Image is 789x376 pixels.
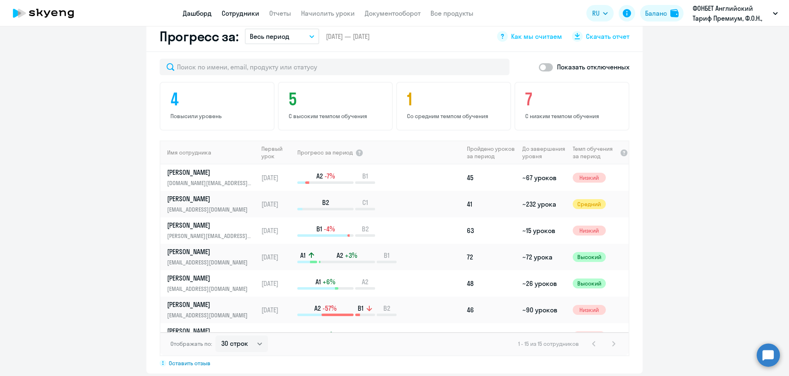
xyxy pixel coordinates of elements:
span: +6% [323,277,335,286]
span: Оставить отзыв [169,359,210,367]
p: [EMAIL_ADDRESS][DOMAIN_NAME] [167,311,252,320]
a: Дашборд [183,9,212,17]
p: [EMAIL_ADDRESS][DOMAIN_NAME] [167,205,252,214]
a: [PERSON_NAME][EMAIL_ADDRESS][DOMAIN_NAME] [167,274,258,293]
button: Весь период [245,29,319,44]
p: [PERSON_NAME] [167,247,252,256]
td: [DATE] [258,323,296,350]
a: Документооборот [365,9,421,17]
p: ФОНБЕТ Английский Тариф Премиум, Ф.О.Н., ООО [693,3,770,23]
td: [DATE] [258,217,296,244]
td: ~26 уроков [519,270,569,297]
th: Имя сотрудника [160,140,258,164]
span: Высокий [573,278,606,288]
td: 48 [464,270,519,297]
a: [PERSON_NAME][EMAIL_ADDRESS][DOMAIN_NAME] [167,247,258,267]
button: Балансbalance [640,5,684,21]
td: 45 [464,164,519,191]
td: [DATE] [258,270,296,297]
a: [PERSON_NAME][PERSON_NAME][EMAIL_ADDRESS][DOMAIN_NAME] [167,221,258,240]
span: -57% [323,304,337,313]
p: [PERSON_NAME][EMAIL_ADDRESS][DOMAIN_NAME] [167,231,252,240]
td: ~67 уроков [519,164,569,191]
p: [PERSON_NAME] [167,300,252,309]
button: RU [586,5,614,21]
a: [PERSON_NAME][EMAIL_ADDRESS][DOMAIN_NAME] [167,300,258,320]
a: [PERSON_NAME][EMAIL_ADDRESS][DOMAIN_NAME] [167,194,258,214]
a: [PERSON_NAME][DOMAIN_NAME][EMAIL_ADDRESS][DOMAIN_NAME] [167,168,258,188]
span: Прогресс за период [297,149,353,156]
p: Показать отключенных [557,62,629,72]
span: C1 [316,330,321,339]
p: [PERSON_NAME] [167,274,252,283]
td: 41 [464,191,519,217]
th: Первый урок [258,140,296,164]
td: ~55 уроков [519,323,569,350]
a: Отчеты [269,9,291,17]
span: B1 [316,224,322,233]
a: Сотрудники [222,9,259,17]
td: ~15 уроков [519,217,569,244]
span: B1 [358,304,363,313]
p: [PERSON_NAME] [167,168,252,177]
span: B2 [322,198,329,207]
h4: 5 [289,89,385,109]
span: +3% [345,251,357,260]
th: Пройдено уроков за период [464,140,519,164]
button: ФОНБЕТ Английский Тариф Премиум, Ф.О.Н., ООО [689,3,782,23]
p: [DOMAIN_NAME][EMAIL_ADDRESS][DOMAIN_NAME] [167,178,252,188]
span: A2 [314,304,321,313]
p: [PERSON_NAME] [167,326,252,336]
span: A2 [362,277,368,286]
span: A2 [337,251,343,260]
div: Баланс [645,8,667,18]
span: Средний [573,199,606,209]
span: A1 [300,251,306,260]
a: [PERSON_NAME][EMAIL_ADDRESS][DOMAIN_NAME] [167,326,258,346]
h4: 4 [170,89,266,109]
p: Со средним темпом обучения [407,112,503,120]
td: 46 [464,297,519,323]
span: 1 - 15 из 15 сотрудников [518,340,579,347]
span: Скачать отчет [586,32,629,41]
span: Как мы считаем [511,32,562,41]
td: [DATE] [258,191,296,217]
td: ~232 урока [519,191,569,217]
td: ~72 урока [519,244,569,270]
span: B2 [362,224,369,233]
td: 72 [464,244,519,270]
p: [EMAIL_ADDRESS][DOMAIN_NAME] [167,258,252,267]
span: +8% [323,330,335,339]
td: [DATE] [258,244,296,270]
img: balance [670,9,679,17]
p: С низким темпом обучения [525,112,621,120]
span: Темп обучения за период [573,145,617,160]
span: B1 [384,251,390,260]
span: B1 [362,171,368,181]
p: Повысили уровень [170,112,266,120]
p: С высоким темпом обучения [289,112,385,120]
span: C2 [362,330,369,339]
span: Низкий [573,331,606,341]
td: [DATE] [258,164,296,191]
td: [DATE] [258,297,296,323]
span: Низкий [573,226,606,236]
p: [EMAIL_ADDRESS][DOMAIN_NAME] [167,284,252,293]
h2: Прогресс за: [160,28,238,45]
a: Все продукты [430,9,473,17]
span: RU [592,8,600,18]
span: C1 [362,198,368,207]
h4: 7 [525,89,621,109]
td: 63 [464,217,519,244]
p: [PERSON_NAME] [167,194,252,203]
span: B2 [383,304,390,313]
span: Отображать по: [170,340,212,347]
input: Поиск по имени, email, продукту или статусу [160,59,509,75]
span: -4% [324,224,335,233]
p: Весь период [250,31,289,41]
span: -7% [325,171,335,181]
th: До завершения уровня [519,140,569,164]
span: A2 [316,171,323,181]
a: Начислить уроки [301,9,355,17]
